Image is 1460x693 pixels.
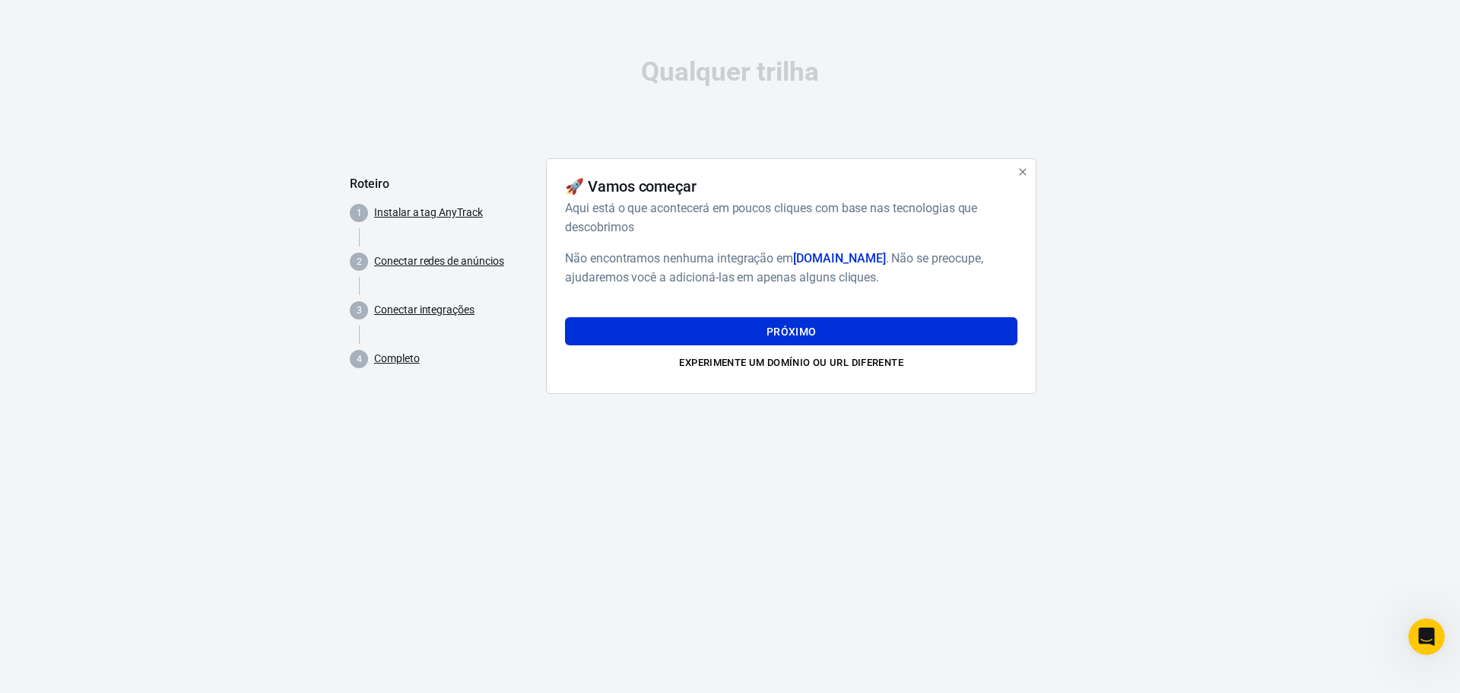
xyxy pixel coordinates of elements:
[374,253,504,269] a: Conectar redes de anúncios
[565,177,697,196] font: 🚀 Vamos começar
[357,208,362,218] text: 1
[357,305,362,316] text: 3
[374,206,483,218] font: Instalar a tag AnyTrack
[1408,618,1445,655] iframe: Chat ao vivo do Intercom
[641,56,819,87] font: Qualquer trilha
[565,251,983,285] font: . Não se preocupe, ajudaremos você a adicioná-las em apenas alguns cliques.
[793,251,885,265] font: [DOMAIN_NAME]
[374,352,420,364] font: Completo
[357,256,362,267] text: 2
[374,351,420,367] a: Completo
[766,326,817,338] font: Próximo
[374,255,504,267] font: Conectar redes de anúncios
[374,205,483,221] a: Instalar a tag AnyTrack
[679,357,903,368] font: Experimente um domínio ou URL diferente
[565,251,793,265] font: Não encontramos nenhuma integração em
[374,304,474,316] font: Conectar integrações
[565,201,977,234] font: Aqui está o que acontecerá em poucos cliques com base nas tecnologias que descobrimos
[357,354,362,364] text: 4
[565,317,1017,346] button: Próximo
[350,176,389,191] font: Roteiro
[374,302,474,318] a: Conectar integrações
[565,351,1017,375] button: Experimente um domínio ou URL diferente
